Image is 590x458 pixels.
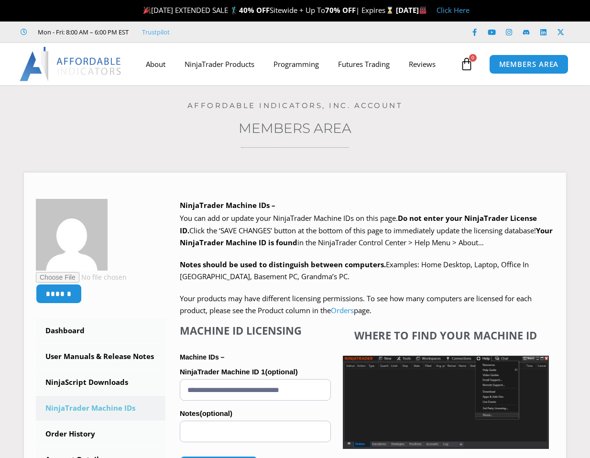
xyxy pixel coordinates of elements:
[328,53,399,75] a: Futures Trading
[36,422,165,447] a: Order History
[446,50,488,78] a: 0
[469,54,477,62] span: 0
[141,5,395,15] span: [DATE] EXTENDED SALE 🏌️‍♂️ Sitewide + Up To | Expires
[265,368,297,376] span: (optional)
[386,7,393,14] img: ⌛
[143,7,151,14] img: 🎉
[187,101,403,110] a: Affordable Indicators, Inc. Account
[180,200,275,210] b: NinjaTrader Machine IDs –
[136,53,457,75] nav: Menu
[489,55,569,74] a: MEMBERS AREA
[180,260,529,282] span: Examples: Home Desktop, Laptop, Office In [GEOGRAPHIC_DATA], Basement PC, Grandma’s PC.
[437,5,470,15] a: Click Here
[419,7,426,14] img: 🏭
[180,324,331,337] h4: Machine ID Licensing
[200,409,232,417] span: (optional)
[499,61,559,68] span: MEMBERS AREA
[36,318,165,343] a: Dashboard
[396,5,427,15] strong: [DATE]
[325,5,356,15] strong: 70% OFF
[20,47,122,81] img: LogoAI | Affordable Indicators – NinjaTrader
[36,370,165,395] a: NinjaScript Downloads
[343,356,549,448] img: Screenshot 2025-01-17 1155544 | Affordable Indicators – NinjaTrader
[180,260,386,269] strong: Notes should be used to distinguish between computers.
[180,213,537,235] b: Do not enter your NinjaTrader License ID.
[180,226,553,248] span: Click the ‘SAVE CHANGES’ button at the bottom of this page to immediately update the licensing da...
[180,353,224,361] strong: Machine IDs –
[180,406,331,421] label: Notes
[35,26,129,38] span: Mon - Fri: 8:00 AM – 6:00 PM EST
[264,53,328,75] a: Programming
[136,53,175,75] a: About
[36,344,165,369] a: User Manuals & Release Notes
[175,53,264,75] a: NinjaTrader Products
[239,120,351,136] a: Members Area
[180,213,398,223] span: You can add or update your NinjaTrader Machine IDs on this page.
[180,365,331,379] label: NinjaTrader Machine ID 1
[399,53,445,75] a: Reviews
[36,199,108,271] img: 2aecd2f530933ac4d7d66a232d61f6a8435cfd1cbe7ea7bda943c34f7188318a
[180,294,532,316] span: Your products may have different licensing permissions. To see how many computers are licensed fo...
[239,5,270,15] strong: 40% OFF
[331,305,354,315] a: Orders
[343,329,549,341] h4: Where to find your Machine ID
[36,396,165,421] a: NinjaTrader Machine IDs
[142,26,170,38] a: Trustpilot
